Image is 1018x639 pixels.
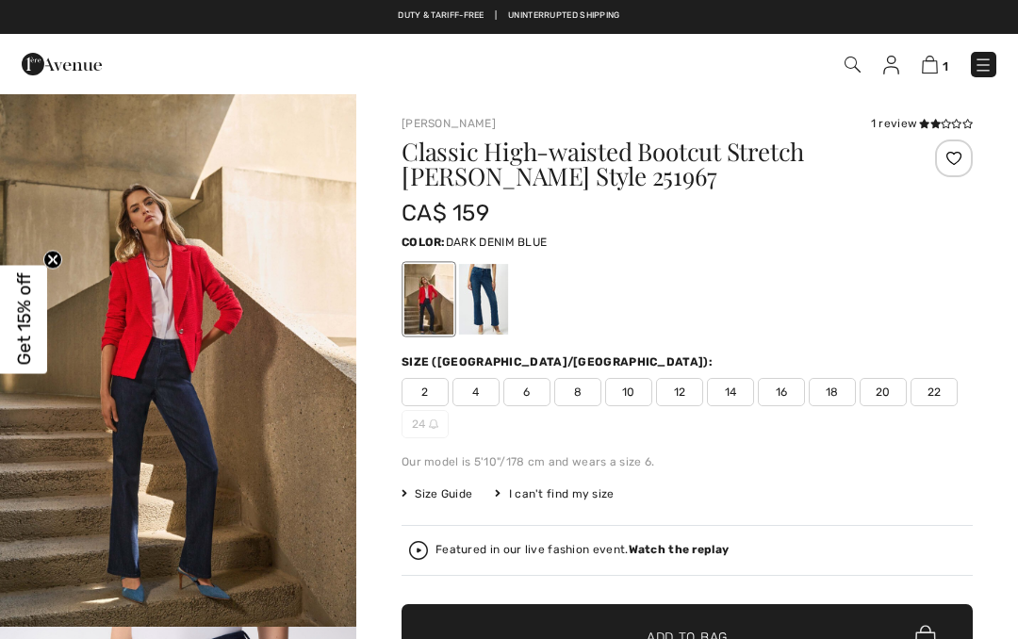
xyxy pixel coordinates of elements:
span: 2 [402,378,449,406]
h1: Classic High-waisted Bootcut Stretch [PERSON_NAME] Style 251967 [402,139,878,188]
div: Size ([GEOGRAPHIC_DATA]/[GEOGRAPHIC_DATA]): [402,353,716,370]
button: Close teaser [43,251,62,270]
strong: Watch the replay [629,543,730,556]
span: 16 [758,378,805,406]
span: 6 [503,378,550,406]
img: My Info [883,56,899,74]
span: CA$ 159 [402,200,489,226]
span: 8 [554,378,601,406]
span: 1 [943,59,948,74]
img: ring-m.svg [429,419,438,429]
span: 20 [860,378,907,406]
div: I can't find my size [495,485,614,502]
div: DARK DENIM BLUE [404,264,453,335]
span: Color: [402,236,446,249]
span: 12 [656,378,703,406]
span: 22 [911,378,958,406]
span: Get 15% off [13,273,35,366]
div: Featured in our live fashion event. [435,544,729,556]
div: 1 review [871,115,973,132]
span: 10 [605,378,652,406]
img: Search [845,57,861,73]
img: Watch the replay [409,541,428,560]
span: 24 [402,410,449,438]
img: 1ère Avenue [22,45,102,83]
img: Shopping Bag [922,56,938,74]
span: 14 [707,378,754,406]
span: 4 [452,378,500,406]
span: DARK DENIM BLUE [446,236,548,249]
span: 18 [809,378,856,406]
a: 1ère Avenue [22,54,102,72]
div: Denim Medium Blue [459,264,508,335]
span: Size Guide [402,485,472,502]
a: 1 [922,53,948,75]
a: [PERSON_NAME] [402,117,496,130]
div: Our model is 5'10"/178 cm and wears a size 6. [402,453,973,470]
img: Menu [974,56,993,74]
